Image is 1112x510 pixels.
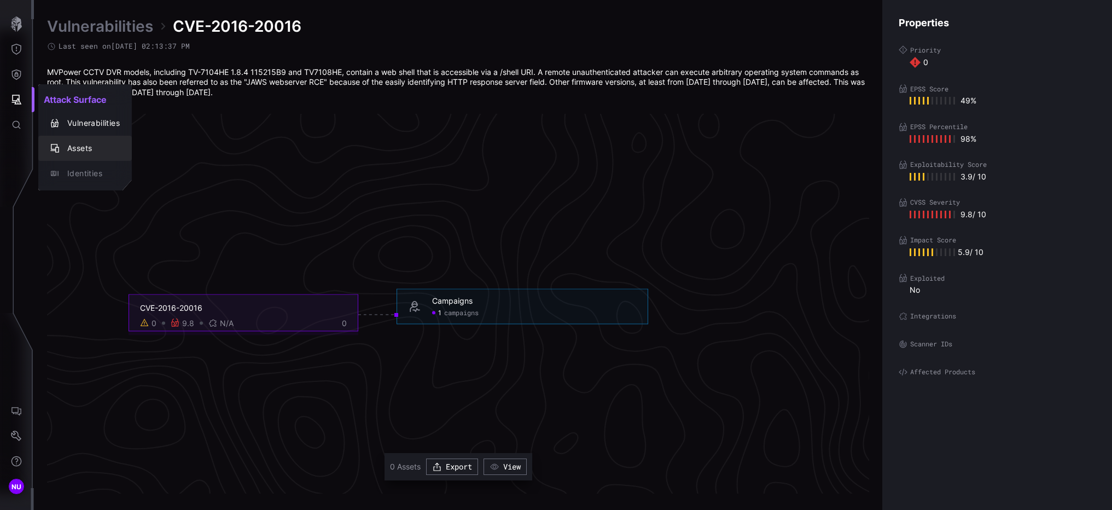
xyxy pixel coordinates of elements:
h2: Attack Surface [38,89,132,111]
button: Assets [38,136,132,161]
div: Identities [62,167,120,181]
div: Vulnerabilities [62,117,120,130]
div: Assets [62,142,120,155]
button: Vulnerabilities [38,111,132,136]
button: Identities [38,161,132,186]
